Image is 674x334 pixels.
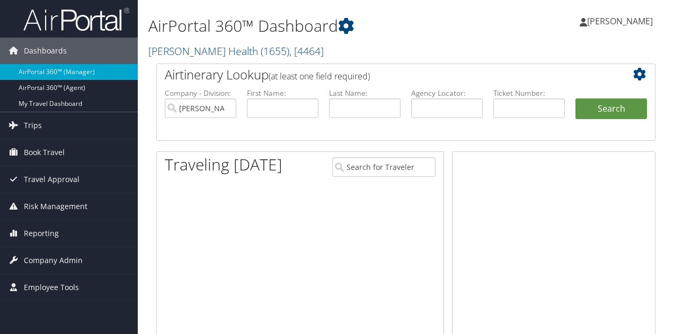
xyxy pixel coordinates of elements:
label: First Name: [247,88,318,98]
label: Last Name: [329,88,401,98]
label: Company - Division: [165,88,236,98]
a: [PERSON_NAME] [580,5,663,37]
label: Ticket Number: [493,88,565,98]
h2: Airtinerary Lookup [165,66,606,84]
button: Search [575,98,647,120]
span: , [ 4464 ] [289,44,324,58]
span: ( 1655 ) [261,44,289,58]
span: (at least one field required) [269,70,370,82]
a: [PERSON_NAME] Health [148,44,324,58]
span: Reporting [24,220,59,247]
span: Company Admin [24,247,83,274]
span: Travel Approval [24,166,79,193]
span: [PERSON_NAME] [587,15,653,27]
h1: AirPortal 360™ Dashboard [148,15,492,37]
span: Dashboards [24,38,67,64]
span: Book Travel [24,139,65,166]
span: Employee Tools [24,274,79,301]
h1: Traveling [DATE] [165,154,282,176]
label: Agency Locator: [411,88,483,98]
span: Risk Management [24,193,87,220]
input: Search for Traveler [332,157,436,177]
span: Trips [24,112,42,139]
img: airportal-logo.png [23,7,129,32]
